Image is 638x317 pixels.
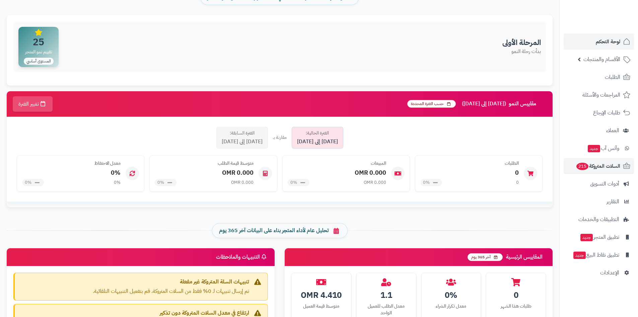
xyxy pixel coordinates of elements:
div: 1.1 [362,289,411,301]
a: المراجعات والأسئلة [564,87,634,103]
span: 0% [157,179,164,186]
span: طلبات الإرجاع [593,108,620,117]
span: 0% [423,179,430,186]
div: 0 [420,168,519,177]
span: لوحة التحكم [596,37,620,46]
div: طلبات هذا الشهر [491,303,541,310]
img: logo-2.png [592,18,632,32]
span: التطبيقات والخدمات [578,215,619,224]
h3: المقاييس الرئيسية [468,253,546,261]
h3: مقاييس النمو [407,100,548,108]
div: متوسط قيمة العميل [297,303,346,310]
a: تطبيق نقاط البيعجديد [564,247,634,263]
span: الطلبات [605,72,620,82]
span: جديد [580,234,593,241]
span: 25 [23,38,54,47]
h3: المرحلة الأولى [502,39,541,47]
strong: تنبيهات السلة المتروكة غير مفعلة [20,278,249,286]
div: 0.000 OMR [364,179,386,186]
div: 0% [22,168,121,177]
h4: المبيعات [288,161,386,166]
button: تغيير الفترة [13,96,53,112]
div: 0 [516,179,519,186]
span: آخر 365 يوم [468,253,503,261]
span: السلات المتروكة [576,161,620,171]
span: ([DATE] إلى [DATE]) [462,101,506,107]
span: تحليل عام لأداء المتجر بناء على البيانات آخر 365 يوم [219,227,329,234]
span: الفترة السابقة: [230,130,255,137]
span: تطبيق المتجر [580,232,619,242]
div: 0 [491,289,541,301]
div: مقارنة بـ [273,134,287,141]
span: الإعدادات [600,268,619,277]
div: 0.000 OMR [288,168,386,177]
a: أدوات التسويق [564,176,634,192]
a: التطبيقات والخدمات [564,211,634,227]
a: لوحة التحكم [564,34,634,50]
h4: الطلبات [420,161,519,166]
span: [DATE] إلى [DATE] [297,138,338,146]
div: 0.000 OMR [231,179,254,186]
a: الإعدادات [564,265,634,281]
span: أدوات التسويق [590,179,619,189]
strong: ارتفاع في معدل السلات المتروكة دون تذكير [20,309,249,317]
a: طلبات الإرجاع [564,105,634,121]
div: 4.410 OMR [297,289,346,301]
h4: متوسط قيمة الطلب [155,161,253,166]
span: المستوى أساسي [24,58,54,65]
div: 0% [427,289,476,301]
a: تطبيق المتجرجديد [564,229,634,245]
span: 0% [290,179,297,186]
span: الأقسام والمنتجات [583,55,620,64]
a: وآتس آبجديد [564,140,634,156]
h4: معدل الاحتفاظ [22,161,121,166]
span: الفترة الحالية: [306,130,329,137]
span: حسب الفترة المحددة [407,100,456,108]
span: التقارير [607,197,619,206]
span: تقييم نمو المتجر [23,48,54,56]
span: العملاء [606,126,619,135]
span: المراجعات والأسئلة [582,90,620,100]
span: جديد [573,252,586,259]
span: 0% [25,179,31,186]
span: 215 [576,163,588,170]
h3: التنبيهات والملاحظات [216,254,268,260]
a: العملاء [564,122,634,139]
a: السلات المتروكة215 [564,158,634,174]
a: التقارير [564,194,634,210]
a: الطلبات [564,69,634,85]
div: معدل الطلب للعميل الواحد [362,303,411,316]
div: معدل تكرار الشراء [427,303,476,310]
span: تطبيق نقاط البيع [573,250,619,260]
div: 0% [114,179,121,186]
span: [DATE] إلى [DATE] [222,138,263,146]
div: 0.000 OMR [155,168,253,177]
span: وآتس آب [587,144,619,153]
p: بدأت رحلة النمو [502,48,541,55]
span: جديد [588,145,600,152]
p: تم إرسال تنبيهات لـ 0% فقط من السلات المتروكة. قم بتفعيل التنبيهات التلقائية. [20,287,249,295]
